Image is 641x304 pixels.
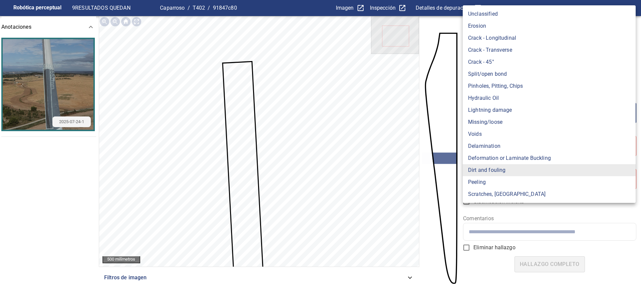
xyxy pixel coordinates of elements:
li: Split/open bond [463,68,636,80]
li: Erosion [463,20,636,32]
li: Peeling [463,176,636,188]
li: Crack - Longitudinal [463,32,636,44]
li: Deformation or Laminate Buckling [463,152,636,164]
li: Hydraulic Oil [463,92,636,104]
li: Dirt and fouling [463,164,636,176]
li: Missing/loose [463,116,636,128]
li: Lightning damage [463,104,636,116]
li: Voids [463,128,636,140]
li: Pinholes, Pitting, Chips [463,80,636,92]
li: Crack - 45° [463,56,636,68]
li: Scratches, [GEOGRAPHIC_DATA] [463,188,636,200]
li: Unclassified [463,8,636,20]
li: Delamination [463,140,636,152]
li: Crack - Transverse [463,44,636,56]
